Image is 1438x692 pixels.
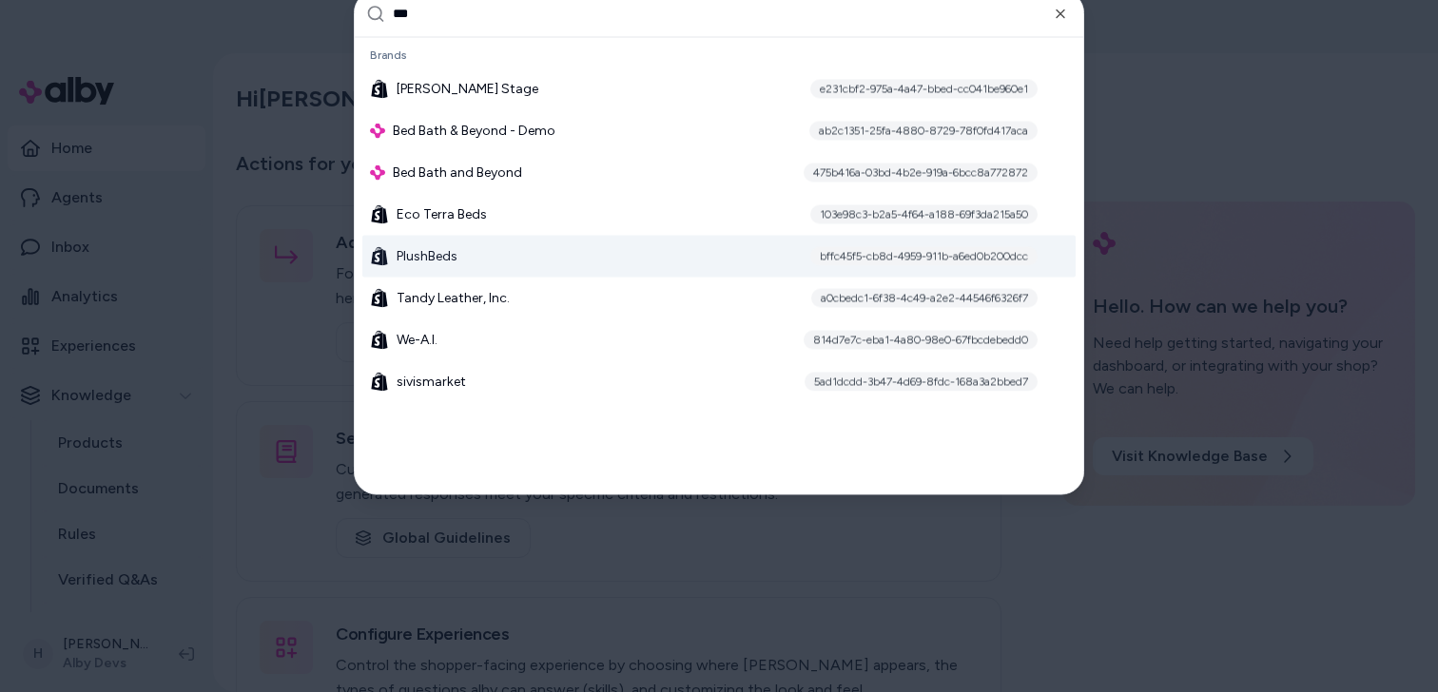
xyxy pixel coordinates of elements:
div: 103e98c3-b2a5-4f64-a188-69f3da215a50 [810,204,1038,223]
span: Tandy Leather, Inc. [397,288,510,307]
span: sivismarket [397,372,466,391]
span: Bed Bath & Beyond - Demo [393,121,555,140]
span: Bed Bath and Beyond [393,163,522,182]
span: PlushBeds [397,246,457,265]
div: a0cbedc1-6f38-4c49-a2e2-44546f6326f7 [811,288,1038,307]
div: e231cbf2-975a-4a47-bbed-cc041be960e1 [810,79,1038,98]
div: 814d7e7c-eba1-4a80-98e0-67fbcdebedd0 [804,330,1038,349]
div: 475b416a-03bd-4b2e-919a-6bcc8a772872 [804,163,1038,182]
div: ab2c1351-25fa-4880-8729-78f0fd417aca [809,121,1038,140]
div: Suggestions [355,37,1083,493]
img: alby Logo [370,123,385,138]
span: Eco Terra Beds [397,204,487,223]
img: alby Logo [370,164,385,180]
span: [PERSON_NAME] Stage [397,79,538,98]
div: 5ad1dcdd-3b47-4d69-8fdc-168a3a2bbed7 [805,372,1038,391]
div: bffc45f5-cb8d-4959-911b-a6ed0b200dcc [810,246,1038,265]
div: Brands [362,41,1076,67]
span: We-A.I. [397,330,437,349]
